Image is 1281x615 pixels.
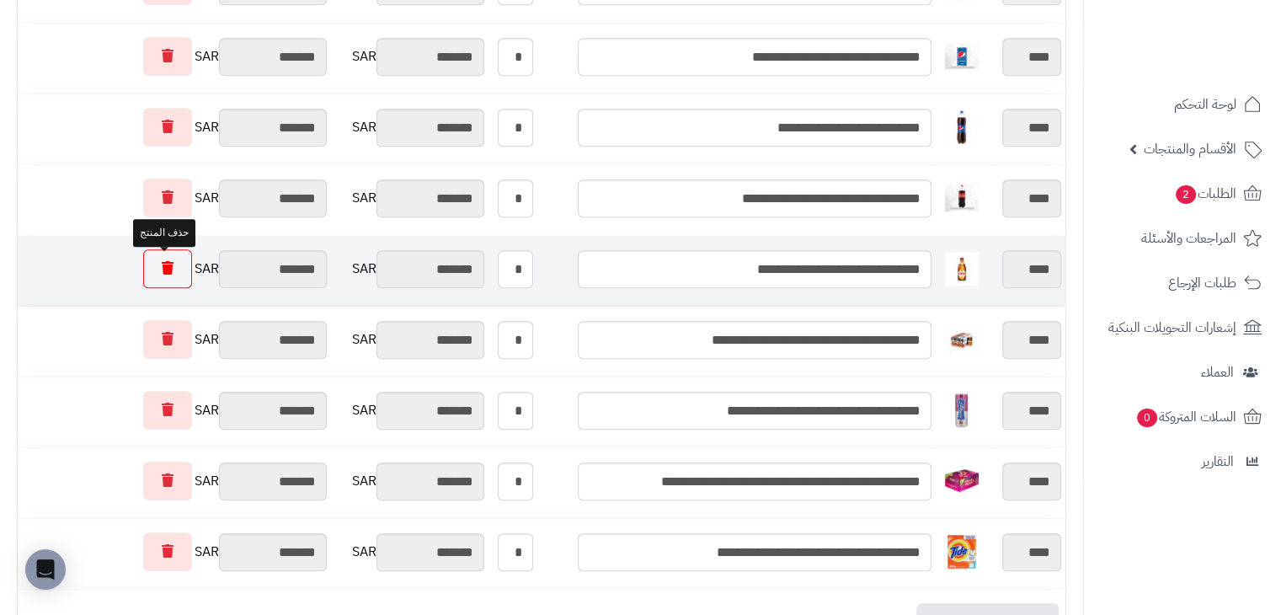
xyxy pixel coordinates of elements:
[335,179,484,217] div: SAR
[25,549,66,590] div: Open Intercom Messenger
[335,321,484,359] div: SAR
[1144,137,1236,161] span: الأقسام والمنتجات
[1094,263,1271,303] a: طلبات الإرجاع
[1168,271,1236,295] span: طلبات الإرجاع
[1201,361,1234,384] span: العملاء
[1174,93,1236,116] span: لوحة التحكم
[945,110,979,144] img: 1747594532-18409223-8150-4f06-d44a-9c8685d0-40x40.jpg
[22,249,327,288] div: SAR
[335,38,484,76] div: SAR
[1141,227,1236,250] span: المراجعات والأسئلة
[1094,352,1271,393] a: العملاء
[945,464,979,498] img: 1747832326-71Zyr0BWkHL._AC_SL1500-40x40.jpg
[1135,405,1236,429] span: السلات المتروكة
[1174,182,1236,206] span: الطلبات
[1094,84,1271,125] a: لوحة التحكم
[945,535,979,569] img: 1748070111-Screenshot%202025-05-24%20100025-40x40.jpg
[1094,307,1271,348] a: إشعارات التحويلات البنكية
[1108,316,1236,340] span: إشعارات التحويلات البنكية
[1176,185,1197,205] span: 2
[1094,441,1271,482] a: التقارير
[1166,37,1265,72] img: logo-2.png
[945,40,979,73] img: 1747593831-VRBAbthheRRvQU0FNwv4ZpHXpsETe0Pl-40x40.jpg
[1094,218,1271,259] a: المراجعات والأسئلة
[22,462,327,500] div: SAR
[335,392,484,430] div: SAR
[945,181,979,215] img: 1747639351-liiaLBC4acNBfYxYKsAJ5OjyFnhrru89-40x40.jpg
[22,391,327,430] div: SAR
[1137,409,1158,428] span: 0
[22,37,327,76] div: SAR
[335,250,484,288] div: SAR
[945,323,979,356] img: 1747753193-b629fba5-3101-4607-8c76-c246a9db-40x40.jpg
[945,252,979,286] img: 1747727417-90c0d877-8358-4682-89fa-0117a071-40x40.jpg
[335,109,484,147] div: SAR
[335,533,484,571] div: SAR
[1094,174,1271,214] a: الطلبات2
[22,108,327,147] div: SAR
[22,320,327,359] div: SAR
[1094,397,1271,437] a: السلات المتروكة0
[22,179,327,217] div: SAR
[133,219,195,247] div: حذف المنتج
[335,463,484,500] div: SAR
[1202,450,1234,473] span: التقارير
[945,393,979,427] img: 1747826414-61V-OTj5P4L._AC_SL1400-40x40.jpg
[22,532,327,571] div: SAR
